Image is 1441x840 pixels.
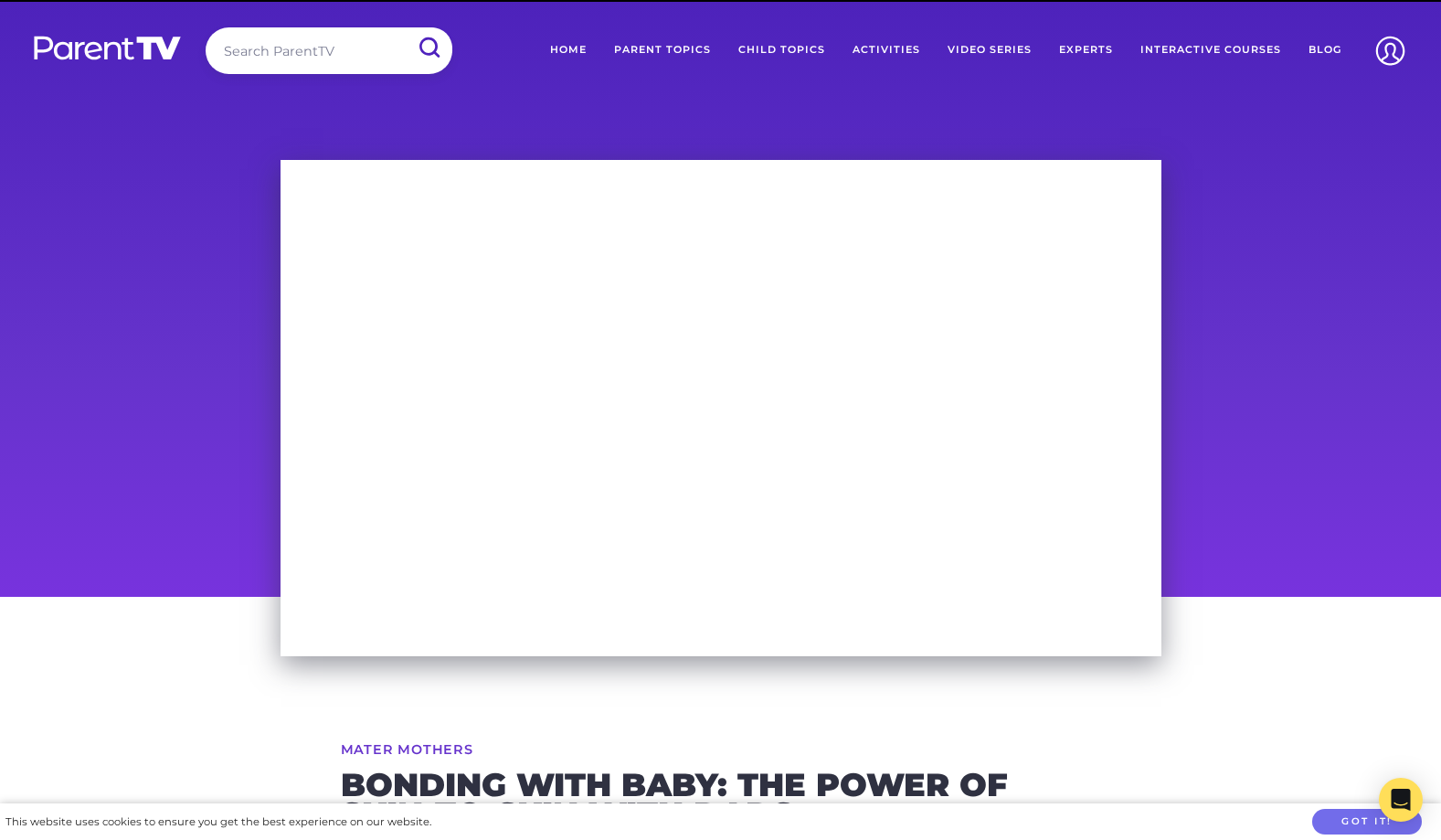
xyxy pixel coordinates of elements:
div: This website uses cookies to ensure you get the best experience on our website. [5,813,431,832]
input: Search ParentTV [206,27,452,74]
input: Submit [405,27,452,69]
a: Interactive Courses [1127,27,1295,73]
a: Home [536,27,600,73]
h2: Bonding with Baby: The Power of Skin-to-Skin with Dads [341,771,1101,828]
div: Open Intercom Messenger [1379,778,1423,822]
a: Activities [839,27,934,73]
img: Account [1367,27,1414,74]
a: Video Series [934,27,1045,73]
a: Experts [1045,27,1127,73]
button: Got it! [1312,809,1422,835]
a: Blog [1295,27,1355,73]
a: Parent Topics [600,27,725,73]
a: Child Topics [725,27,839,73]
a: Mater Mothers [341,743,473,756]
img: parenttv-logo-white.4c85aaf.svg [32,35,183,61]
